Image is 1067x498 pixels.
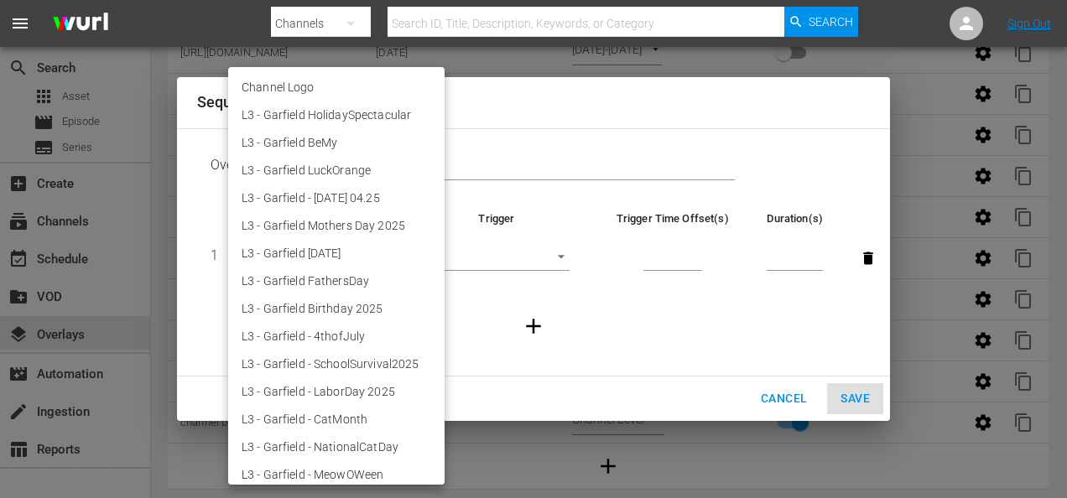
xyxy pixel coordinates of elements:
span: menu [10,13,30,34]
li: L3 - Garfield LuckOrange [228,157,445,184]
li: L3 - Garfield - [DATE] 04.25 [228,184,445,212]
li: L3 - Garfield BeMy [228,129,445,157]
li: L3 - Garfield - NationalCatDay [228,433,445,461]
li: L3 - Garfield - MeowOWeen [228,461,445,489]
li: L3 - Garfield [DATE] [228,240,445,267]
li: L3 - Garfield HolidaySpectacular [228,101,445,129]
span: Search [809,7,853,37]
img: ans4CAIJ8jUAAAAAAAAAAAAAAAAAAAAAAAAgQb4GAAAAAAAAAAAAAAAAAAAAAAAAJMjXAAAAAAAAAAAAAAAAAAAAAAAAgAT5G... [40,4,121,44]
li: Channel Logo [228,74,445,101]
a: Sign Out [1007,17,1051,30]
li: L3 - Garfield - 4thofJuly [228,323,445,350]
li: L3 - Garfield Mothers Day 2025 [228,212,445,240]
li: L3 - Garfield - SchoolSurvival2025 [228,350,445,378]
li: L3 - Garfield Birthday 2025 [228,295,445,323]
li: L3 - Garfield - LaborDay 2025 [228,378,445,406]
li: L3 - Garfield - CatMonth [228,406,445,433]
li: L3 - Garfield FathersDay [228,267,445,295]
